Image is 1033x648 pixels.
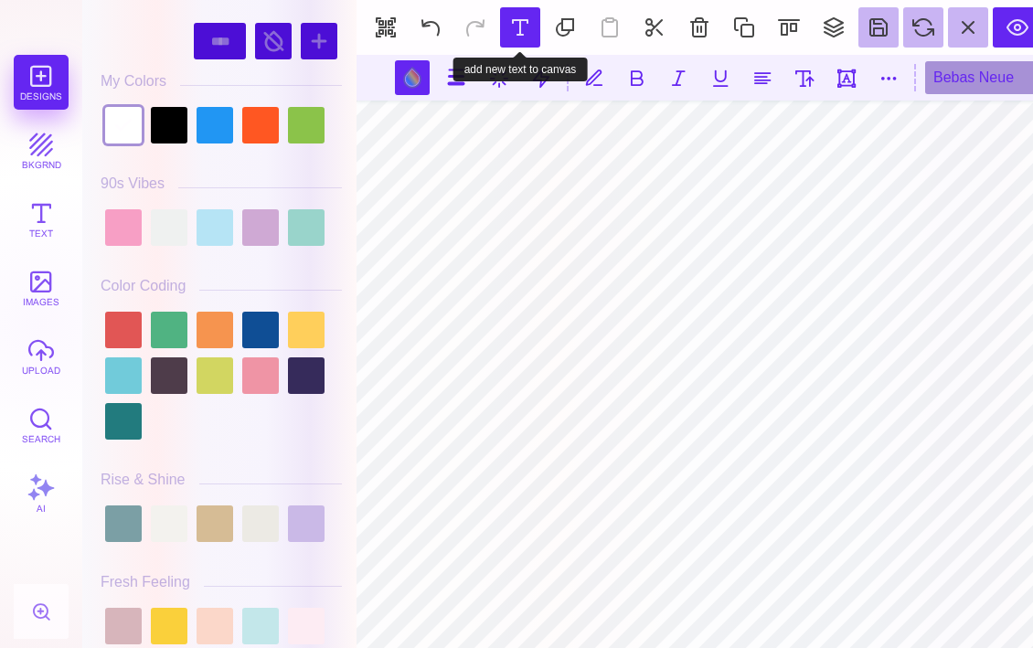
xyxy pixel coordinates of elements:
div: Rise & Shine [101,472,186,488]
button: Search [14,398,69,452]
button: images [14,260,69,315]
button: AI [14,466,69,521]
div: Fresh Feeling [101,574,190,590]
button: upload [14,329,69,384]
button: Text [14,192,69,247]
div: 90s Vibes [101,175,165,192]
div: Color Coding [101,278,186,294]
button: bkgrnd [14,123,69,178]
div: My Colors [101,73,166,90]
